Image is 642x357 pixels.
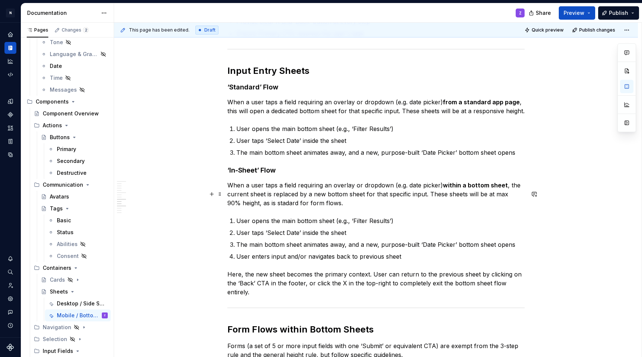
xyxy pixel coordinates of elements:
a: Secondary [45,155,111,167]
div: Basic [57,217,71,224]
div: Containers [31,262,111,274]
div: Sheets [50,288,68,295]
div: Primary [57,145,76,153]
div: Pages [27,27,48,33]
button: Publish [598,6,639,20]
div: Time [50,74,63,82]
h4: ‘In-Sheet’ Flow [227,166,525,175]
div: Mobile / Bottom Sheets [57,312,100,319]
div: Documentation [27,9,97,17]
div: Input Fields [43,347,73,355]
p: User opens the main bottom sheet (e.g., ‘Filter Results’) [236,216,525,225]
div: Actions [31,119,111,131]
div: Tone [50,39,63,46]
div: Cards [50,276,65,284]
strong: from a standard app page [443,98,520,106]
a: Documentation [4,42,16,54]
div: Invite team [4,279,16,291]
a: Analytics [4,55,16,67]
p: The main bottom sheet animates away, and a new, purpose-built ‘Date Picker’ bottom sheet opens [236,148,525,157]
button: Notifications [4,253,16,265]
div: Actions [43,122,62,129]
a: Design tokens [4,95,16,107]
p: User taps ‘Select Date’ inside the sheet [236,228,525,237]
a: Home [4,29,16,40]
div: Changes [62,27,89,33]
div: Consent [57,252,79,260]
a: Tags [38,203,111,214]
div: Containers [43,264,71,272]
button: Share [525,6,556,20]
span: Publish changes [579,27,615,33]
div: Abilities [57,240,78,248]
a: Buttons [38,131,111,143]
a: Messages [38,84,111,96]
div: Buttons [50,134,70,141]
span: Preview [564,9,584,17]
a: Assets [4,122,16,134]
div: Contact support [4,306,16,318]
span: This page has been edited. [129,27,189,33]
a: Consent [45,250,111,262]
div: Avatars [50,193,69,200]
h2: Form Flows within Bottom Sheets [227,324,525,335]
a: Storybook stories [4,135,16,147]
a: Data sources [4,149,16,161]
a: Status [45,226,111,238]
div: Selection [43,335,67,343]
a: Settings [4,293,16,305]
div: Components [36,98,69,105]
p: User enters input and/or navigates back to previous sheet [236,252,525,261]
a: Avatars [38,191,111,203]
button: Preview [559,6,595,20]
div: Z [519,10,522,16]
span: Publish [609,9,628,17]
div: Navigation [43,324,71,331]
svg: Supernova Logo [7,344,14,351]
div: Secondary [57,157,85,165]
div: Components [24,96,111,108]
div: Status [57,229,74,236]
div: Language & Grammar [50,50,98,58]
a: Tone [38,36,111,48]
a: Primary [45,143,111,155]
div: Navigation [31,321,111,333]
p: When a user taps a field requiring an overlay or dropdown (e.g. date picker) , the current sheet ... [227,181,525,207]
div: Code automation [4,69,16,81]
a: Time [38,72,111,84]
a: Sheets [38,286,111,298]
div: Z [104,312,106,319]
button: Publish changes [570,25,619,35]
div: Tags [50,205,63,212]
div: Communication [43,181,83,189]
a: Language & Grammar [38,48,111,60]
a: Destructive [45,167,111,179]
div: Selection [31,333,111,345]
p: Here, the new sheet becomes the primary context. User can return to the previous sheet by clickin... [227,270,525,297]
div: Communication [31,179,111,191]
span: Quick preview [532,27,564,33]
button: Quick preview [522,25,567,35]
h2: Input Entry Sheets [227,65,525,77]
div: Date [50,62,62,70]
div: Input Fields [31,345,111,357]
div: Messages [50,86,77,94]
p: User opens the main bottom sheet (e.g., ‘Filter Results’) [236,124,525,133]
button: Search ⌘K [4,266,16,278]
span: 2 [83,27,89,33]
span: Share [536,9,551,17]
strong: within a bottom sheet [443,181,508,189]
span: Draft [204,27,215,33]
a: Components [4,109,16,121]
a: Cards [38,274,111,286]
strong: ‘Standard’ Flow [227,83,278,91]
